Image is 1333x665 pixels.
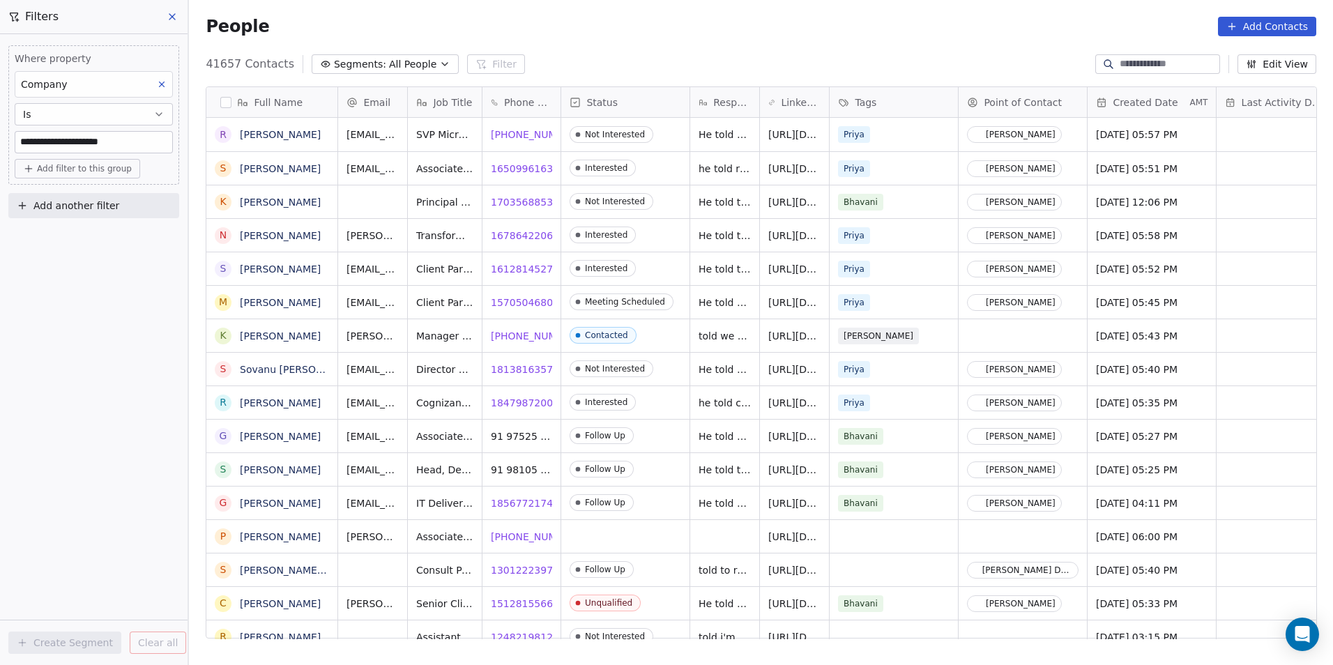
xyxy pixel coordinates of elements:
[699,396,751,410] span: he told currently he is attending client call so could not able to talk to told to send email
[986,465,1056,475] div: [PERSON_NAME]
[986,197,1056,207] div: [PERSON_NAME]
[1096,262,1208,276] span: [DATE] 05:52 PM
[585,632,645,641] div: Not Interested
[838,461,883,478] span: Bhavani
[346,463,399,477] span: [EMAIL_ADDRESS][DOMAIN_NAME]
[240,197,321,208] a: [PERSON_NAME]
[389,57,436,72] span: All People
[491,429,552,443] span: 91 97525 20206
[986,231,1056,240] div: [PERSON_NAME]
[838,361,870,378] span: Priya
[986,298,1056,307] div: [PERSON_NAME]
[408,87,482,117] div: Job Title
[467,54,525,74] button: Filter
[416,530,473,544] span: Associate Partner- SAP Practice Lead
[491,597,559,611] span: 15128155667
[768,129,877,140] a: [URL][DOMAIN_NAME]
[220,563,227,577] div: S
[1096,195,1208,209] span: [DATE] 12:06 PM
[416,229,473,243] span: Transformation Leader / Client Partner / Scouting Leader
[1096,296,1208,309] span: [DATE] 05:45 PM
[220,128,227,142] div: R
[1096,496,1208,510] span: [DATE] 04:11 PM
[1242,95,1324,109] span: Last Activity Date
[206,87,337,117] div: Full Name
[768,330,877,342] a: [URL][DOMAIN_NAME]
[491,296,559,309] span: 15705046808
[768,230,877,241] a: [URL][DOMAIN_NAME]
[838,126,870,143] span: Priya
[491,229,559,243] span: 16786422060
[838,227,870,244] span: Priya
[220,596,227,611] div: C
[699,563,751,577] span: told to reach out in end of AUG to get his availability.
[699,630,751,644] span: told i'm not the right person told to reach out someone who's higher position than him
[1096,329,1208,343] span: [DATE] 05:43 PM
[585,163,627,173] div: Interested
[760,87,829,117] div: LinkedIn URL
[416,296,473,309] span: Client Partner | Digital Transformation
[346,329,399,343] span: [PERSON_NAME][EMAIL_ADDRESS][PERSON_NAME][DOMAIN_NAME]
[585,364,645,374] div: Not Interested
[585,598,632,608] div: Unqualified
[699,128,751,142] span: He told he don't need any services and disconnected
[491,563,559,577] span: 13012223970
[346,229,399,243] span: [PERSON_NAME][EMAIL_ADDRESS][DOMAIN_NAME]
[416,362,473,376] span: Director & Client Relationship Executive @ [GEOGRAPHIC_DATA] | CRM, Consulting
[1113,95,1178,109] span: Created Date
[855,95,876,109] span: Tags
[699,329,751,343] span: told we do all that internally and to connect for further [PERSON_NAME]..told to connect in linke...
[838,395,870,411] span: Priya
[585,498,625,507] div: Follow Up
[416,396,473,410] span: Cognizant | Client Partner
[491,530,580,544] span: [PHONE_NUMBER]
[220,496,227,510] div: G
[346,597,399,611] span: [PERSON_NAME][EMAIL_ADDRESS][PERSON_NAME][DOMAIN_NAME]
[416,563,473,577] span: Consult Partner - SAP Transformations
[338,87,407,117] div: Email
[416,162,473,176] span: Associate Vice President, Sales
[1096,362,1208,376] span: [DATE] 05:40 PM
[768,498,958,509] a: [URL][DOMAIN_NAME][PERSON_NAME]
[830,87,958,117] div: Tags
[240,431,321,442] a: [PERSON_NAME]
[416,630,473,644] span: Assistant Vice President
[986,264,1056,274] div: [PERSON_NAME]
[220,328,227,343] div: K
[1088,87,1216,117] div: Created DateAMT
[1218,17,1316,36] button: Add Contacts
[491,262,559,276] span: 16128145277
[585,263,627,273] div: Interested
[416,128,473,142] span: SVP Microsoft Business Unit
[838,261,870,277] span: Priya
[254,95,303,109] span: Full Name
[416,496,473,510] span: IT Delivery Management - Associate Director
[220,362,227,376] div: S
[585,330,628,340] div: Contacted
[585,197,645,206] div: Not Interested
[346,128,399,142] span: [EMAIL_ADDRESS][PERSON_NAME][DOMAIN_NAME]
[346,496,399,510] span: [EMAIL_ADDRESS][PERSON_NAME][DOMAIN_NAME]
[1096,429,1208,443] span: [DATE] 05:27 PM
[346,396,399,410] span: [EMAIL_ADDRESS][DOMAIN_NAME]
[240,297,321,308] a: [PERSON_NAME]
[491,162,559,176] span: 16509961635
[363,95,390,109] span: Email
[206,16,269,37] span: People
[585,130,645,139] div: Not Interested
[491,396,559,410] span: 18479872009
[240,498,321,509] a: [PERSON_NAME]
[699,496,751,510] span: He told me like now they are merged with Endava and he don't know whether they are hiring new ven...
[768,431,958,442] a: [URL][DOMAIN_NAME][PERSON_NAME]
[346,429,399,443] span: [EMAIL_ADDRESS][PERSON_NAME][DOMAIN_NAME]
[1096,630,1208,644] span: [DATE] 03:15 PM
[220,161,227,176] div: S
[1096,162,1208,176] span: [DATE] 05:51 PM
[240,163,321,174] a: [PERSON_NAME]
[699,597,751,611] span: He told he also do the same since they are also staffing
[768,531,958,542] a: [URL][DOMAIN_NAME][PERSON_NAME]
[699,229,751,243] span: He told that send me the information through LinkedIn and asked the details like what king of are...
[768,565,958,576] a: [URL][DOMAIN_NAME][PERSON_NAME]
[986,365,1056,374] div: [PERSON_NAME]
[561,87,690,117] div: Status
